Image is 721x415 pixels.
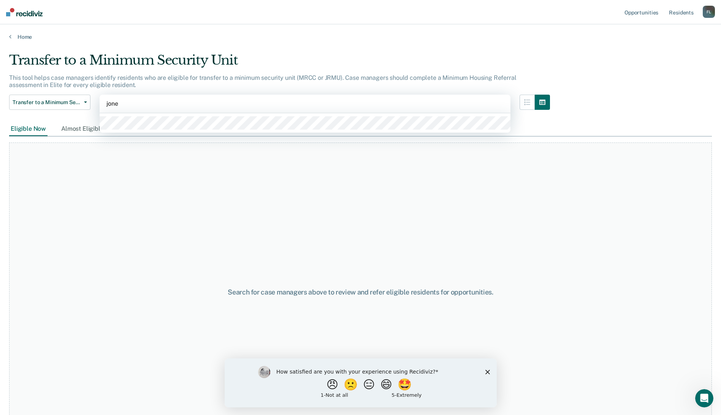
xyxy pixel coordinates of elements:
div: Eligible Now [9,122,48,136]
button: FL [703,6,715,18]
div: Almost Eligible [60,122,105,136]
a: Home [9,33,712,40]
div: Search for case managers above to review and refer eligible residents for opportunities. [185,288,536,296]
img: Recidiviz [6,8,43,16]
iframe: Survey by Kim from Recidiviz [225,358,497,407]
p: This tool helps case managers identify residents who are eligible for transfer to a minimum secur... [9,74,517,89]
iframe: Intercom live chat [695,389,713,407]
button: Transfer to a Minimum Security Unit [9,95,90,110]
div: Transfer to a Minimum Security Unit [9,52,550,74]
span: Transfer to a Minimum Security Unit [13,99,81,106]
div: F L [703,6,715,18]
